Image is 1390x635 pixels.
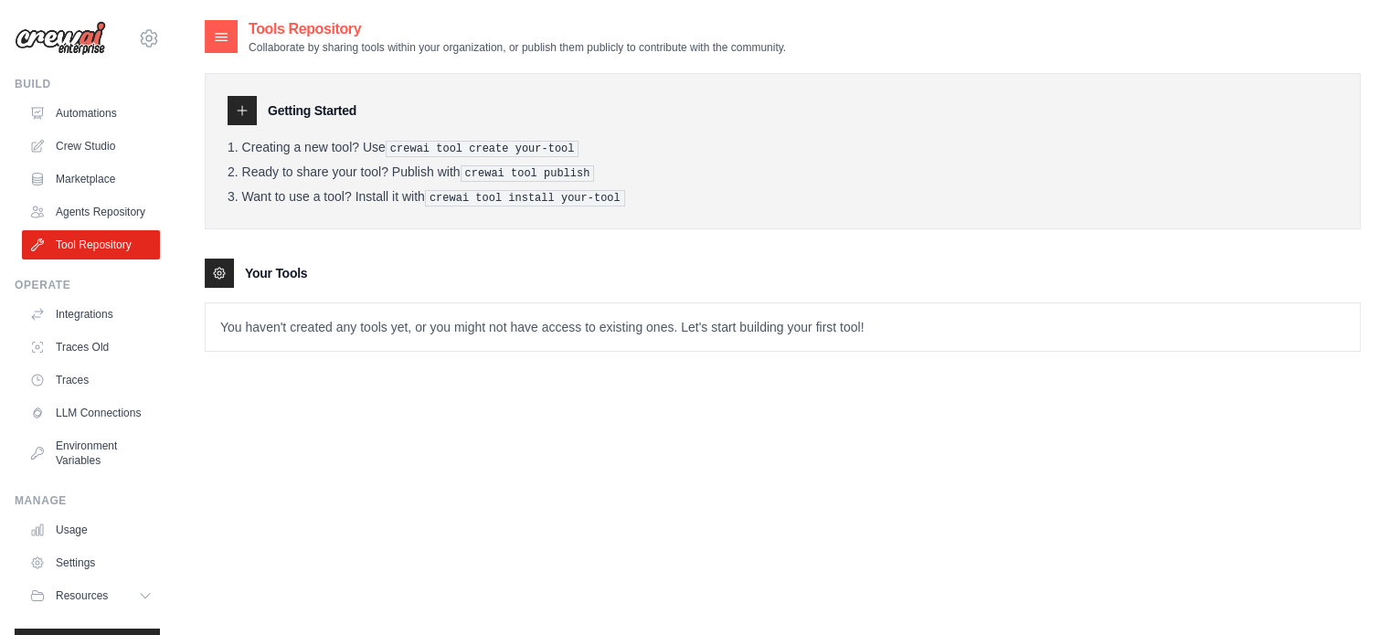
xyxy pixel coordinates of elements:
p: You haven't created any tools yet, or you might not have access to existing ones. Let's start bui... [206,303,1360,351]
p: Collaborate by sharing tools within your organization, or publish them publicly to contribute wit... [249,40,786,55]
a: Tool Repository [22,230,160,259]
pre: crewai tool create your-tool [386,141,579,157]
a: Integrations [22,300,160,329]
pre: crewai tool publish [461,165,595,182]
a: Traces [22,365,160,395]
a: Marketplace [22,164,160,194]
li: Want to use a tool? Install it with [228,189,1338,206]
button: Resources [22,581,160,610]
span: Resources [56,588,108,603]
a: LLM Connections [22,398,160,428]
div: Operate [15,278,160,292]
h3: Your Tools [245,264,307,282]
a: Settings [22,548,160,577]
a: Automations [22,99,160,128]
a: Crew Studio [22,132,160,161]
li: Ready to share your tool? Publish with [228,164,1338,182]
pre: crewai tool install your-tool [425,190,625,206]
a: Environment Variables [22,431,160,475]
a: Agents Repository [22,197,160,227]
h3: Getting Started [268,101,356,120]
li: Creating a new tool? Use [228,140,1338,157]
div: Manage [15,493,160,508]
a: Traces Old [22,333,160,362]
h2: Tools Repository [249,18,786,40]
a: Usage [22,515,160,545]
img: Logo [15,21,106,56]
div: Build [15,77,160,91]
